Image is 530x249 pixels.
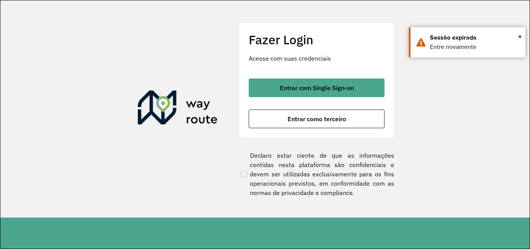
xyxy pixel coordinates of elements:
[430,42,520,52] div: Entre novamente
[249,78,385,97] button: button
[249,32,385,47] h2: Fazer Login
[138,91,218,128] img: Roteirizador AmbevTech
[280,85,354,91] span: Entrar com Single Sign-on
[288,116,346,122] span: Entrar como terceiro
[239,151,394,197] label: Declaro estar ciente de que as informações contidas nesta plataforma são confidenciais e devem se...
[249,54,385,63] p: Acesse com suas credenciais
[518,31,522,42] span: ×
[249,110,385,128] button: button
[518,31,522,42] button: Close
[430,33,520,42] div: Sessão expirada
